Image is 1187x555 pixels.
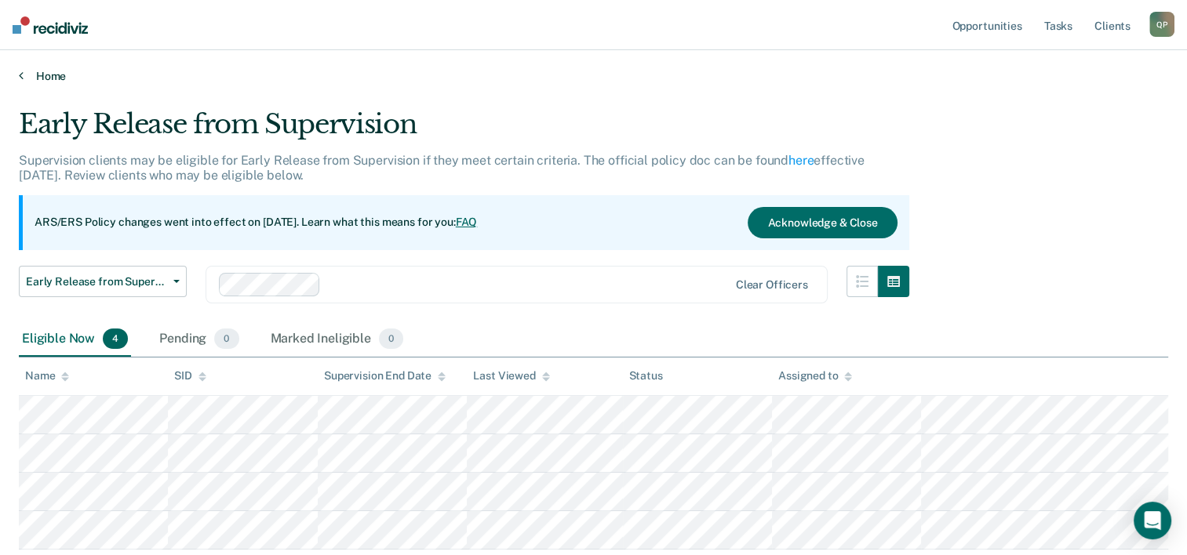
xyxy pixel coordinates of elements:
div: Early Release from Supervision [19,108,909,153]
div: Eligible Now4 [19,322,131,357]
button: QP [1149,12,1174,37]
span: 0 [379,328,403,349]
div: Last Viewed [473,369,549,383]
button: Early Release from Supervision [19,266,187,297]
span: 4 [103,328,128,349]
div: Supervision End Date [324,369,446,383]
div: Marked Ineligible0 [268,322,407,357]
div: Status [629,369,663,383]
img: Recidiviz [13,16,88,34]
span: 0 [214,328,238,349]
div: Q P [1149,12,1174,37]
div: Open Intercom Messenger [1134,502,1171,539]
button: Acknowledge & Close [748,207,897,238]
a: Home [19,69,1168,83]
div: Assigned to [778,369,852,383]
a: FAQ [456,216,478,228]
div: Clear officers [736,278,808,292]
div: Pending0 [156,322,242,357]
a: here [788,153,814,168]
p: Supervision clients may be eligible for Early Release from Supervision if they meet certain crite... [19,153,865,183]
span: Early Release from Supervision [26,275,167,288]
p: ARS/ERS Policy changes went into effect on [DATE]. Learn what this means for you: [35,215,477,230]
div: SID [174,369,206,383]
div: Name [25,369,69,383]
